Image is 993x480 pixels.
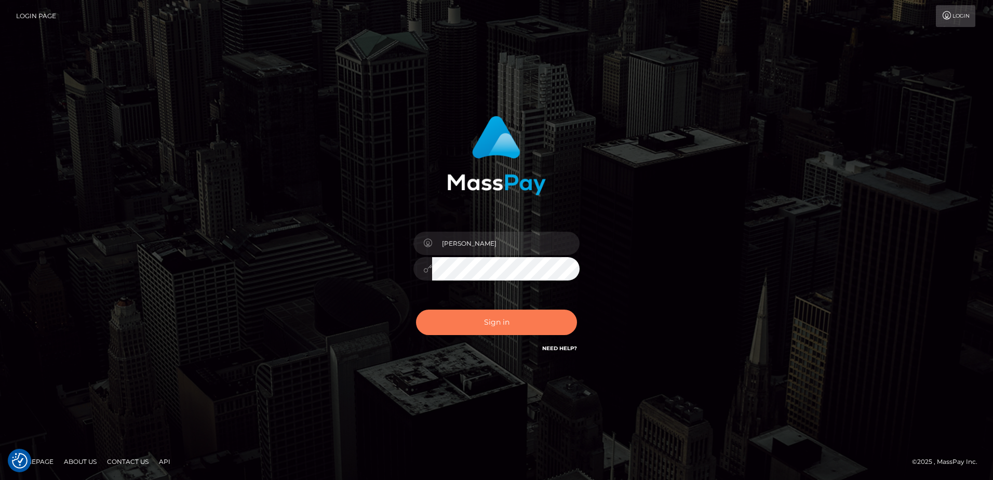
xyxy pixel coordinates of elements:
[11,454,58,470] a: Homepage
[542,345,577,352] a: Need Help?
[12,453,28,469] button: Consent Preferences
[12,453,28,469] img: Revisit consent button
[60,454,101,470] a: About Us
[155,454,175,470] a: API
[103,454,153,470] a: Contact Us
[16,5,56,27] a: Login Page
[912,456,985,468] div: © 2025 , MassPay Inc.
[416,310,577,335] button: Sign in
[432,232,580,255] input: Username...
[936,5,975,27] a: Login
[447,116,546,195] img: MassPay Login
